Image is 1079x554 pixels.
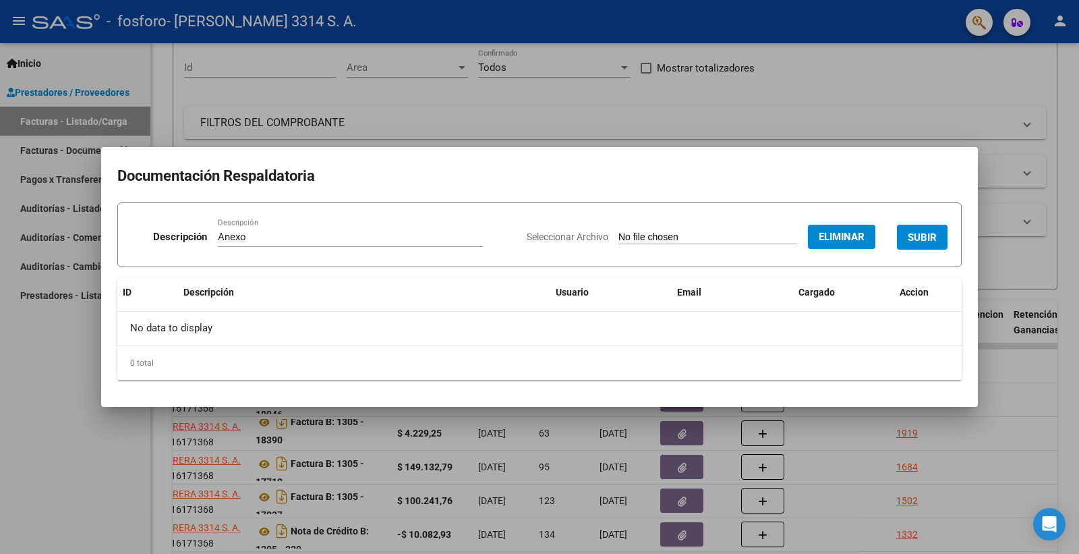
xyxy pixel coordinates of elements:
[897,225,947,250] button: SUBIR
[900,287,929,298] span: Accion
[798,287,835,298] span: Cargado
[117,278,178,307] datatable-header-cell: ID
[183,287,234,298] span: Descripción
[793,278,894,307] datatable-header-cell: Cargado
[894,278,962,307] datatable-header-cell: Accion
[672,278,793,307] datatable-header-cell: Email
[908,231,937,244] span: SUBIR
[117,346,962,380] div: 0 total
[556,287,589,298] span: Usuario
[1033,508,1066,541] div: Open Intercom Messenger
[123,287,132,298] span: ID
[178,278,550,307] datatable-header-cell: Descripción
[117,163,962,189] h2: Documentación Respaldatoria
[527,231,608,242] span: Seleccionar Archivo
[117,312,962,345] div: No data to display
[677,287,701,298] span: Email
[808,225,875,249] button: Eliminar
[153,229,207,245] p: Descripción
[819,231,865,243] span: Eliminar
[550,278,672,307] datatable-header-cell: Usuario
